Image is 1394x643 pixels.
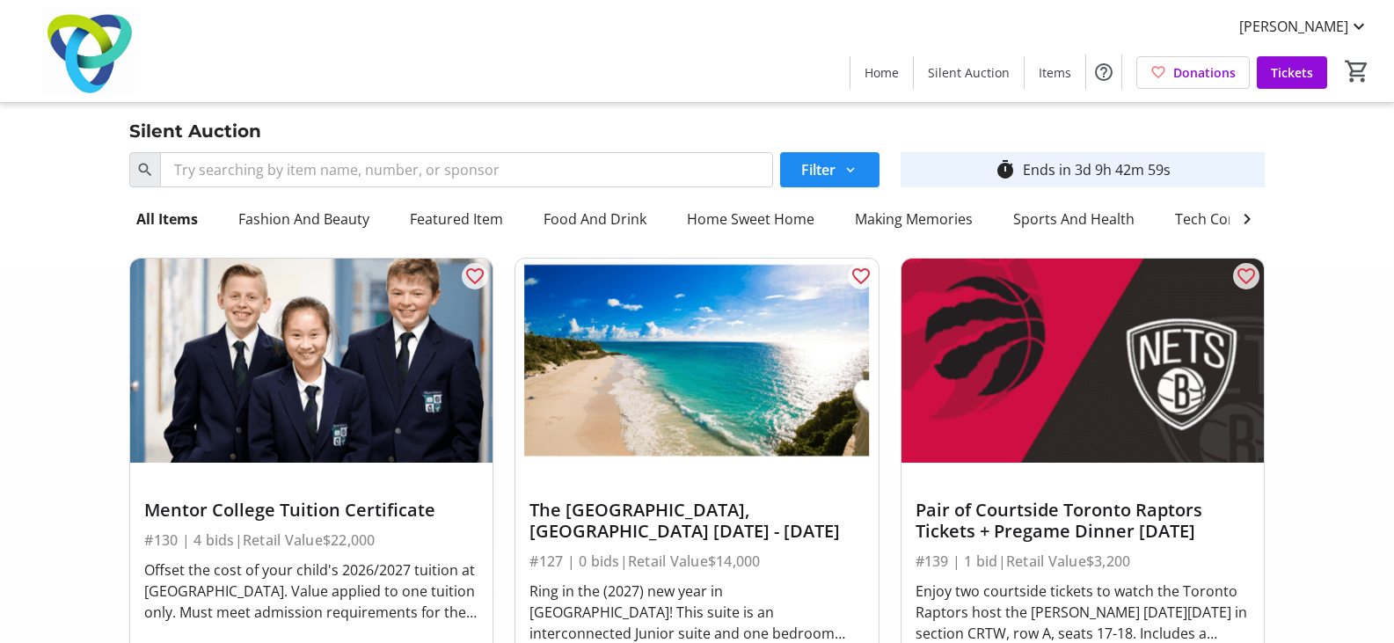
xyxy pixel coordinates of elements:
a: Items [1025,56,1085,89]
div: The [GEOGRAPHIC_DATA], [GEOGRAPHIC_DATA] [DATE] - [DATE] [529,500,864,542]
div: Tech Corner [1168,201,1264,237]
div: Mentor College Tuition Certificate [144,500,478,521]
a: Silent Auction [914,56,1024,89]
div: Food And Drink [536,201,653,237]
button: [PERSON_NAME] [1225,12,1383,40]
img: Pair of Courtside Toronto Raptors Tickets + Pregame Dinner Sunday, November 23, 2025 [901,259,1264,463]
div: Featured Item [403,201,510,237]
button: Cart [1341,55,1373,87]
mat-icon: timer_outline [995,159,1016,180]
img: The Crane Beach Resort, Barbados December 26, 2026 - January 2, 2027 [515,259,878,463]
button: Filter [780,152,879,187]
img: Mentor College Tuition Certificate [130,259,493,463]
div: #139 | 1 bid | Retail Value $3,200 [916,549,1250,574]
mat-icon: favorite_outline [850,266,872,287]
button: Help [1086,55,1121,90]
div: Sports And Health [1006,201,1142,237]
div: Pair of Courtside Toronto Raptors Tickets + Pregame Dinner [DATE] [916,500,1250,542]
div: Making Memories [848,201,980,237]
div: Home Sweet Home [680,201,821,237]
div: #130 | 4 bids | Retail Value $22,000 [144,528,478,552]
a: Home [850,56,913,89]
span: Filter [801,159,836,180]
div: Silent Auction [119,117,272,145]
span: Items [1039,63,1071,82]
div: #127 | 0 bids | Retail Value $14,000 [529,549,864,574]
span: Silent Auction [928,63,1010,82]
a: Tickets [1257,56,1327,89]
img: Trillium Health Partners Foundation's Logo [11,7,167,95]
div: Fashion And Beauty [231,201,376,237]
mat-icon: favorite_outline [464,266,485,287]
div: Ends in 3d 9h 42m 59s [1023,159,1171,180]
span: Home [865,63,899,82]
span: Donations [1173,63,1236,82]
div: Offset the cost of your child's 2026/2027 tuition at [GEOGRAPHIC_DATA]. Value applied to one tuit... [144,559,478,623]
input: Try searching by item name, number, or sponsor [160,152,772,187]
a: Donations [1136,56,1250,89]
span: [PERSON_NAME] [1239,16,1348,37]
div: All Items [129,201,205,237]
mat-icon: favorite_outline [1236,266,1257,287]
span: Tickets [1271,63,1313,82]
